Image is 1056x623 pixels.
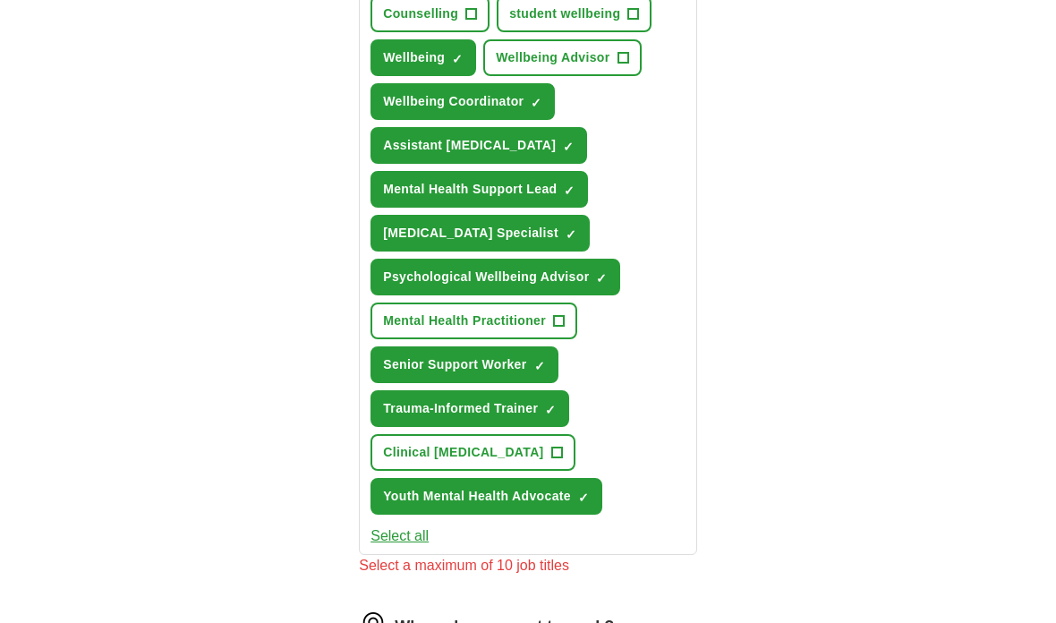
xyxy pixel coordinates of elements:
span: Wellbeing [383,49,445,68]
button: [MEDICAL_DATA] Specialist✓ [370,216,590,252]
span: ✓ [563,141,574,155]
span: ✓ [452,53,463,67]
button: Mental Health Practitioner [370,303,577,340]
span: [MEDICAL_DATA] Specialist [383,225,558,243]
span: Counselling [383,5,458,24]
button: Assistant [MEDICAL_DATA]✓ [370,128,587,165]
span: ✓ [534,360,545,374]
button: Select all [370,526,429,548]
button: Psychological Wellbeing Advisor✓ [370,260,620,296]
span: ✓ [564,184,575,199]
span: ✓ [596,272,607,286]
span: Wellbeing Advisor [496,49,609,68]
span: Mental Health Practitioner [383,312,546,331]
span: Youth Mental Health Advocate [383,488,571,507]
span: student wellbeing [509,5,620,24]
span: ✓ [566,228,576,243]
div: Select a maximum of 10 job titles [359,556,697,577]
span: ✓ [531,97,541,111]
span: ✓ [578,491,589,506]
span: ✓ [545,404,556,418]
button: Youth Mental Health Advocate✓ [370,479,602,516]
button: Mental Health Support Lead✓ [370,172,588,209]
button: Trauma-Informed Trainer✓ [370,391,569,428]
span: Assistant [MEDICAL_DATA] [383,137,556,156]
span: Clinical [MEDICAL_DATA] [383,444,543,463]
span: Trauma-Informed Trainer [383,400,538,419]
button: Wellbeing Advisor [483,40,641,77]
button: Wellbeing Coordinator✓ [370,84,555,121]
button: Clinical [MEDICAL_DATA] [370,435,575,472]
span: Psychological Wellbeing Advisor [383,269,589,287]
button: Wellbeing✓ [370,40,476,77]
span: Senior Support Worker [383,356,526,375]
button: Senior Support Worker✓ [370,347,558,384]
span: Wellbeing Coordinator [383,93,524,112]
span: Mental Health Support Lead [383,181,557,200]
